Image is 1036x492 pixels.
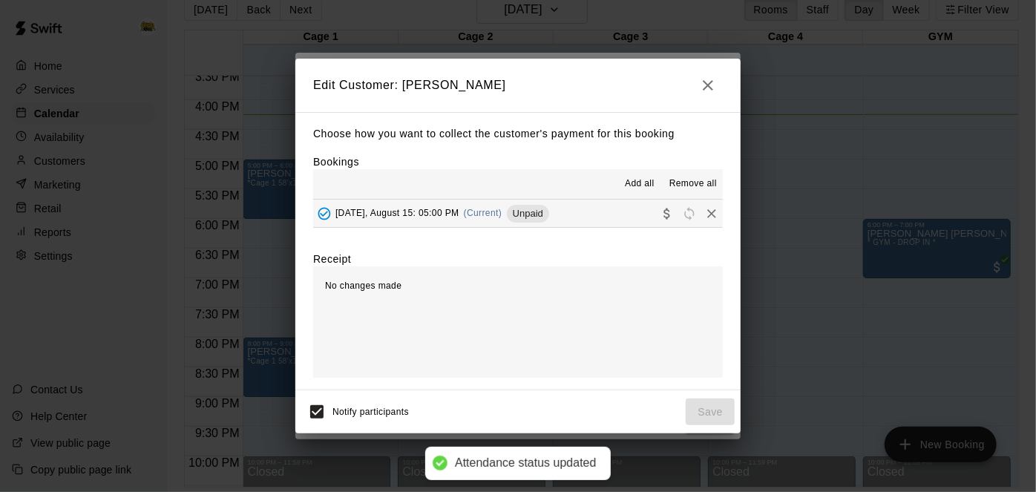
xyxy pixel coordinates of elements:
span: Remove [701,207,723,218]
button: Remove all [663,172,723,196]
h2: Edit Customer: [PERSON_NAME] [295,59,741,112]
span: Remove all [669,177,717,191]
p: Choose how you want to collect the customer's payment for this booking [313,125,723,143]
span: Add all [625,177,655,191]
button: Added - Collect Payment[DATE], August 15: 05:00 PM(Current)UnpaidCollect paymentRescheduleRemove [313,200,723,227]
span: Reschedule [678,207,701,218]
span: No changes made [325,281,401,291]
span: Notify participants [332,407,409,417]
button: Add all [616,172,663,196]
span: Collect payment [656,207,678,218]
label: Bookings [313,156,359,168]
span: Unpaid [507,208,549,219]
label: Receipt [313,252,351,266]
button: Added - Collect Payment [313,203,335,225]
span: [DATE], August 15: 05:00 PM [335,208,459,218]
div: Attendance status updated [455,456,596,471]
span: (Current) [464,208,502,218]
